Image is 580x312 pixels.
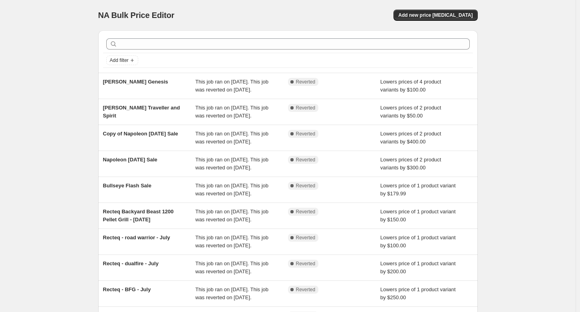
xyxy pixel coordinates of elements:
span: Recteq - dualfire - July [103,260,159,266]
span: Lowers prices of 4 product variants by $100.00 [380,79,441,93]
span: Copy of Napoleon [DATE] Sale [103,131,178,137]
button: Add new price [MEDICAL_DATA] [393,10,477,21]
span: Reverted [296,105,316,111]
span: This job ran on [DATE]. This job was reverted on [DATE]. [195,105,268,119]
span: This job ran on [DATE]. This job was reverted on [DATE]. [195,131,268,145]
span: This job ran on [DATE]. This job was reverted on [DATE]. [195,286,268,300]
span: Lowers price of 1 product variant by $200.00 [380,260,456,274]
span: This job ran on [DATE]. This job was reverted on [DATE]. [195,79,268,93]
span: Reverted [296,286,316,293]
span: Add filter [110,57,129,64]
span: Lowers price of 1 product variant by $100.00 [380,234,456,248]
span: This job ran on [DATE]. This job was reverted on [DATE]. [195,183,268,197]
span: Lowers price of 1 product variant by $179.99 [380,183,456,197]
span: Reverted [296,209,316,215]
span: This job ran on [DATE]. This job was reverted on [DATE]. [195,209,268,223]
span: Lowers price of 1 product variant by $250.00 [380,286,456,300]
span: Recteq - BFG - July [103,286,151,292]
span: Add new price [MEDICAL_DATA] [398,12,473,18]
span: [PERSON_NAME] Genesis [103,79,168,85]
span: Reverted [296,131,316,137]
span: Reverted [296,183,316,189]
span: [PERSON_NAME] Traveller and Spirit [103,105,180,119]
span: This job ran on [DATE]. This job was reverted on [DATE]. [195,260,268,274]
span: Recteq Backyard Beast 1200 Pellet Grill - [DATE] [103,209,174,223]
span: NA Bulk Price Editor [98,11,175,20]
span: Lowers prices of 2 product variants by $300.00 [380,157,441,171]
button: Add filter [106,56,138,65]
span: Napoleon [DATE] Sale [103,157,157,163]
span: Lowers prices of 2 product variants by $50.00 [380,105,441,119]
span: Lowers prices of 2 product variants by $400.00 [380,131,441,145]
span: Reverted [296,260,316,267]
span: This job ran on [DATE]. This job was reverted on [DATE]. [195,157,268,171]
span: Recteq - road warrior - July [103,234,170,240]
span: Reverted [296,234,316,241]
span: Lowers price of 1 product variant by $150.00 [380,209,456,223]
span: Reverted [296,79,316,85]
span: Reverted [296,157,316,163]
span: This job ran on [DATE]. This job was reverted on [DATE]. [195,234,268,248]
span: Bullseye Flash Sale [103,183,151,189]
